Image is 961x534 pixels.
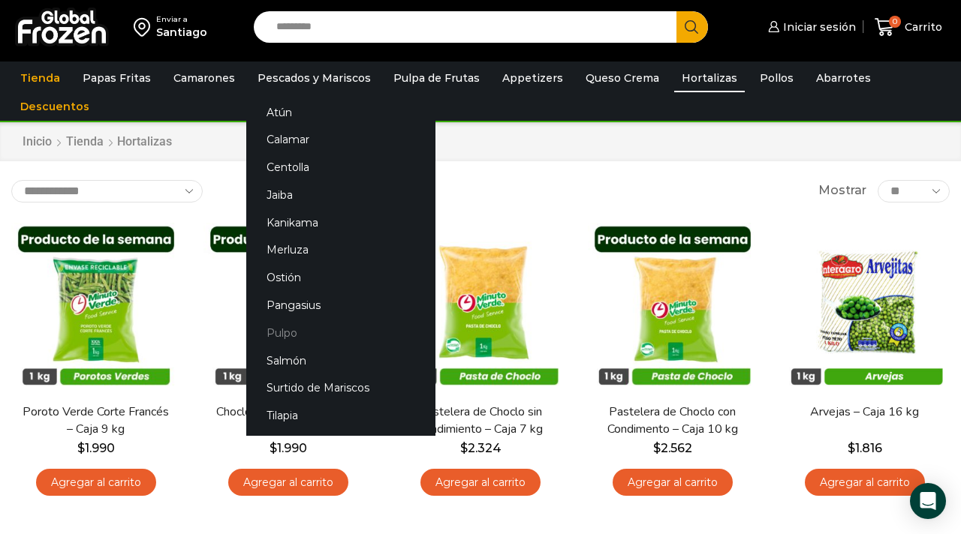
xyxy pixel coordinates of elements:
[212,403,364,438] a: Choclo en Granos – Caja 16 kg
[75,64,158,92] a: Papas Fritas
[134,14,156,40] img: address-field-icon.svg
[246,319,435,346] a: Pulpo
[818,182,866,199] span: Mostrar
[270,441,277,455] span: $
[779,19,856,34] span: Iniciar sesión
[246,264,435,292] a: Ostión
[246,126,435,154] a: Calamar
[20,403,172,438] a: Poroto Verde Corte Francés – Caja 9 kg
[404,403,556,438] a: Pastelera de Choclo sin Condimiento – Caja 7 kg
[246,346,435,374] a: Salmón
[246,402,435,430] a: Tilapia
[270,441,307,455] bdi: 1.990
[676,11,708,43] button: Search button
[77,441,115,455] bdi: 1.990
[752,64,801,92] a: Pollos
[246,208,435,236] a: Kanikama
[250,64,378,92] a: Pescados y Mariscos
[11,180,203,202] select: Pedido de la tienda
[805,469,925,496] a: Agregar al carrito: “Arvejas - Caja 16 kg”
[653,441,692,455] bdi: 2.562
[596,403,749,438] a: Pastelera de Choclo con Condimento – Caja 10 kg
[674,64,745,92] a: Hortalizas
[871,10,946,45] a: 0 Carrito
[848,441,882,455] bdi: 1.816
[764,12,856,42] a: Iniciar sesión
[910,483,946,519] div: Open Intercom Messenger
[246,181,435,208] a: Jaiba
[156,25,207,40] div: Santiago
[653,441,661,455] span: $
[246,236,435,264] a: Merluza
[420,469,541,496] a: Agregar al carrito: “Pastelera de Choclo sin Condimiento - Caja 7 kg”
[809,64,878,92] a: Abarrotes
[901,19,942,34] span: Carrito
[156,14,207,25] div: Enviar a
[460,441,468,455] span: $
[13,92,97,121] a: Descuentos
[613,469,733,496] a: Agregar al carrito: “Pastelera de Choclo con Condimento - Caja 10 kg”
[246,374,435,402] a: Surtido de Mariscos
[495,64,571,92] a: Appetizers
[36,469,156,496] a: Agregar al carrito: “Poroto Verde Corte Francés - Caja 9 kg”
[228,469,348,496] a: Agregar al carrito: “Choclo en Granos - Caja 16 kg”
[386,64,487,92] a: Pulpa de Frutas
[578,64,667,92] a: Queso Crema
[460,441,502,455] bdi: 2.324
[22,133,53,151] a: Inicio
[246,154,435,181] a: Centolla
[117,134,172,148] h1: Hortalizas
[788,403,941,421] a: Arvejas – Caja 16 kg
[848,441,855,455] span: $
[889,16,901,28] span: 0
[166,64,243,92] a: Camarones
[77,441,85,455] span: $
[246,292,435,319] a: Pangasius
[13,64,68,92] a: Tienda
[22,133,172,151] nav: Breadcrumb
[246,98,435,126] a: Atún
[65,133,104,151] a: Tienda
